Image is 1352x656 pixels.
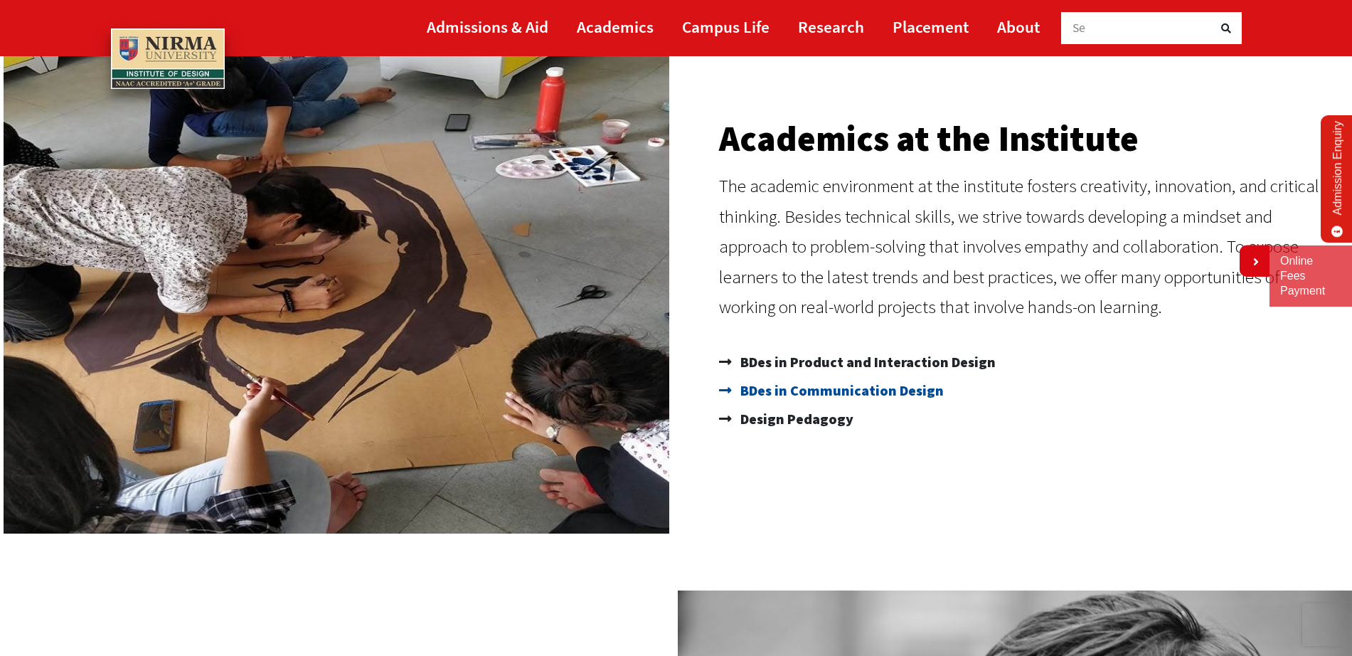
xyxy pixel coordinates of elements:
[997,11,1040,43] a: About
[737,405,853,433] span: Design Pedagogy
[798,11,864,43] a: Research
[682,11,770,43] a: Campus Life
[4,21,669,534] img: IMG-20190920-WA0091
[737,376,944,405] span: BDes in Communication Design
[427,11,548,43] a: Admissions & Aid
[719,121,1338,157] h2: Academics at the Institute
[719,171,1338,322] p: The academic environment at the institute fosters creativity, innovation, and critical thinking. ...
[719,348,1338,376] a: BDes in Product and Interaction Design
[1280,254,1341,298] a: Online Fees Payment
[577,11,654,43] a: Academics
[111,28,225,90] img: main_logo
[719,405,1338,433] a: Design Pedagogy
[737,348,996,376] span: BDes in Product and Interaction Design
[893,11,969,43] a: Placement
[719,376,1338,405] a: BDes in Communication Design
[1072,20,1086,36] span: Se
